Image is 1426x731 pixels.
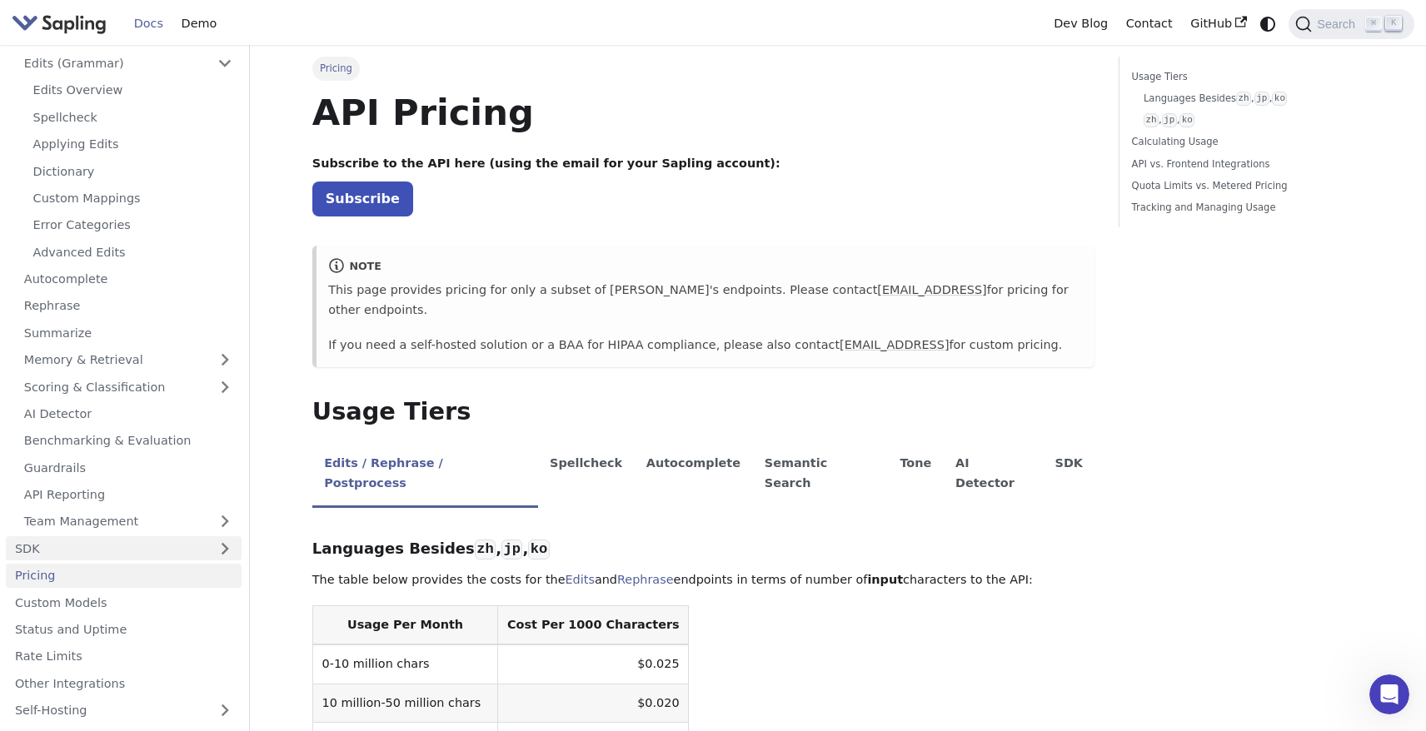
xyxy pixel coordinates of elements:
span: Pricing [312,57,360,80]
a: Advanced Edits [24,240,242,264]
a: AI Detector [15,402,242,426]
h1: API Pricing [312,90,1095,135]
a: Languages Besideszh,jp,ko [1144,91,1352,107]
code: ko [528,540,549,559]
code: ko [1179,113,1194,127]
a: Team Management [15,510,242,534]
th: Cost Per 1000 Characters [498,606,689,645]
button: Search (Command+K) [1289,9,1414,39]
a: API vs. Frontend Integrations [1132,157,1358,172]
td: 10 million-50 million chars [312,684,497,722]
div: note [328,257,1083,277]
a: Memory & Retrieval [15,348,242,372]
a: Rephrase [617,573,674,586]
a: Status and Uptime [6,618,242,642]
iframe: Intercom live chat [1369,674,1409,714]
a: Dev Blog [1045,11,1116,37]
a: zh,jp,ko [1144,112,1352,128]
kbd: K [1385,16,1402,31]
a: Guardrails [15,455,242,480]
td: $0.020 [498,684,689,722]
li: Tone [888,442,944,508]
li: Autocomplete [634,442,752,508]
code: ko [1272,92,1287,106]
th: Usage Per Month [312,606,497,645]
a: Self-Hosting [6,699,242,723]
p: This page provides pricing for only a subset of [PERSON_NAME]'s endpoints. Please contact for pri... [328,281,1083,321]
code: jp [1254,92,1269,106]
a: [EMAIL_ADDRESS] [840,338,949,351]
kbd: ⌘ [1365,17,1382,32]
a: Demo [172,11,226,37]
button: Switch between dark and light mode (currently system mode) [1256,12,1280,36]
button: Expand sidebar category 'SDK' [208,536,242,560]
a: Rephrase [15,294,242,318]
a: Error Categories [24,213,242,237]
li: AI Detector [944,442,1044,508]
p: If you need a self-hosted solution or a BAA for HIPAA compliance, please also contact for custom ... [328,336,1083,356]
a: Spellcheck [24,105,242,129]
a: Contact [1117,11,1182,37]
a: Benchmarking & Evaluation [15,429,242,453]
nav: Breadcrumbs [312,57,1095,80]
a: Tracking and Managing Usage [1132,200,1358,216]
a: Calculating Usage [1132,134,1358,150]
li: SDK [1043,442,1094,508]
a: Sapling.ai [12,12,112,36]
strong: input [867,573,903,586]
a: API Reporting [15,483,242,507]
a: Rate Limits [6,644,242,669]
a: SDK [6,536,208,560]
a: Subscribe [312,182,413,216]
a: Edits Overview [24,78,242,102]
h3: Languages Besides , , [312,540,1095,559]
a: Dictionary [24,159,242,183]
a: Custom Models [6,590,242,614]
h2: Usage Tiers [312,397,1095,427]
a: Other Integrations [6,671,242,695]
li: Semantic Search [752,442,888,508]
span: Search [1312,17,1365,31]
td: $0.025 [498,644,689,684]
code: jp [501,540,522,559]
p: The table below provides the costs for the and endpoints in terms of number of characters to the ... [312,570,1095,590]
code: zh [1236,92,1251,106]
a: [EMAIL_ADDRESS] [877,283,986,296]
a: GitHub [1181,11,1255,37]
a: Edits (Grammar) [15,52,242,76]
li: Spellcheck [538,442,635,508]
code: jp [1162,113,1177,127]
a: Edits [566,573,595,586]
code: zh [475,540,496,559]
a: Quota Limits vs. Metered Pricing [1132,178,1358,194]
a: Docs [125,11,172,37]
a: Custom Mappings [24,186,242,211]
a: Autocomplete [15,267,242,291]
a: Pricing [6,564,242,588]
img: Sapling.ai [12,12,107,36]
a: Summarize [15,321,242,345]
a: Scoring & Classification [15,375,242,399]
td: 0-10 million chars [312,644,497,684]
a: Applying Edits [24,132,242,157]
a: Usage Tiers [1132,69,1358,85]
li: Edits / Rephrase / Postprocess [312,442,538,508]
code: zh [1144,113,1159,127]
strong: Subscribe to the API here (using the email for your Sapling account): [312,157,780,170]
